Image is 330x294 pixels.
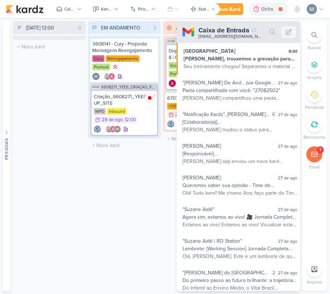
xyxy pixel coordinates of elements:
[175,112,196,117] div: 26 de ago
[278,143,297,150] div: 27 de ago
[92,55,104,62] div: Cury
[15,41,84,52] input: + Novo kard
[92,73,100,80] img: Mariana Amorim
[278,175,297,181] div: 27 de ago
[109,126,117,133] img: Alessandra Gomes
[182,221,297,229] div: Estamos ao vivo! Estamos ao vivo! Visualizar este e-mail como página web Oi [PERSON_NAME]! 👋 Vim ...
[103,126,121,133] div: Colaboradores: Iara Santos, Alessandra Gomes, Isabella Machado Guimarães
[319,147,321,153] div: 1
[305,104,324,111] p: Pendente
[92,85,100,89] span: IM28
[216,5,240,13] div: Novo Kard
[307,279,322,285] p: Arquivo
[102,73,115,80] div: Colaboradores: Iara Santos, Alessandra Gomes
[278,238,297,245] div: 27 de ago
[182,189,297,197] div: Olá! Tudo bem? Me chamo Ana, faço parte do Time de Produto da RD Station e estamos entrando em co...
[106,55,140,62] div: Reengajamento
[169,48,230,61] div: Disparo externo | Régua 7 e 8 | Grupo Godoi | Agosto
[272,269,275,277] div: 2
[104,73,111,80] img: Iara Santos
[167,95,231,102] div: 6707295_YEES_ESSÊNCIA_CAMPOLIM_CLIENTE_OCULTO
[150,24,159,32] div: 2
[101,85,157,89] span: 6608271_YEES_CRIAÇAO_POP-UP_SITE
[182,269,269,277] div: "[PERSON_NAME] do [GEOGRAPHIC_DATA]"
[278,270,297,276] div: 27 de ago
[164,134,234,144] input: + Novo kard
[182,28,194,36] img: Gmail
[105,126,112,133] img: Iara Santos
[182,277,297,284] div: Do primeiro passo ao futuro brilhante: a trajetória educacional do seu filho
[114,126,121,133] div: Isabella Machado Guimarães
[108,73,115,80] img: Alessandra Gomes
[203,3,243,15] button: Novo Kard
[198,33,262,40] div: [EMAIL_ADDRESS][DOMAIN_NAME]
[182,253,297,260] div: Olá, [PERSON_NAME]. Este é um lembrete de que seu webinar começará em 1 hora: Você pode cancelar ...
[308,44,321,51] p: Buscar
[169,62,197,69] div: Grupo Godoi
[122,118,136,122] div: , 12:00
[92,64,110,70] div: Pontual
[198,25,249,35] div: Caixa de Entrada
[102,118,122,122] div: 29 de ago
[75,24,84,32] div: 0
[182,245,297,253] div: Lembrete: [Working Session] Jornada Completa: Como unificar Conversas, CRM e Marketing para vende...
[303,134,325,140] p: Recorrente
[307,4,317,14] img: Mariana Amorim
[112,63,119,71] div: Prioridade Alta
[278,206,297,213] div: 27 de ago
[167,120,174,128] div: Criador(a): Caroline Traven De Andrade
[182,213,297,221] div: Agora sim, estamos ao vivo! 🎥 Jornada Completa: Como unificar Conversas, CRM e Marketing para ven...
[182,284,297,292] div: Do Infantil ao Ensino Médio, o Vital Brazil acompanha o desenvolvimento integral dos alunos Visua...
[182,87,297,94] div: Pasta compartilhada com você: "27082502"
[167,103,181,110] div: YEES
[182,79,275,87] div: "[PERSON_NAME] De And... (via Google Drive)"
[278,111,297,118] div: 27 de ago
[94,94,155,107] div: Criação_6608271_YEES_CRIAÇAO_POP-UP_SITE
[145,93,155,103] img: tracking
[182,142,221,150] div: [PERSON_NAME]
[92,73,100,80] div: Criador(a): Mariana Amorim
[278,80,297,86] div: 27 de ago
[94,126,101,133] div: Criador(a): Caroline Traven De Andrade
[182,182,297,189] div: Queremos saber sua opinião - Time de [GEOGRAPHIC_DATA]
[92,41,156,54] div: 3608141 - Cury - Proposta Mensagens Reengajamento
[182,94,297,102] div: [PERSON_NAME] compartilhou uma pasta [PERSON_NAME] ([EMAIL_ADDRESS][DOMAIN_NAME]) convidou você p...
[309,164,320,170] p: Email
[167,120,174,128] img: Caroline Traven De Andrade
[272,111,275,118] div: 6
[169,71,186,77] div: Pontual
[182,111,269,118] div: "Notificação Kardz", [PERSON_NAME], [PERSON_NAME]
[6,5,44,13] img: kardz.app
[289,48,297,55] div: 8:30
[3,21,10,291] button: Pessoas
[169,80,176,87] img: Alessandra Gomes
[302,27,327,51] li: Ctrl + F
[182,118,297,126] div: [Colaborador(a)] 6708253_YEES_MANSÕES_SUBIR_PEÇAS_CAMPANHA
[107,108,126,115] div: Inbound
[3,138,10,160] div: Pessoas
[182,237,242,245] div: "Suzane Aidê | RD Station"
[251,28,257,33] div: Sync
[94,126,101,133] img: Caroline Traven De Andrade
[184,47,236,55] div: [GEOGRAPHIC_DATA]
[166,39,176,43] span: AG88
[184,63,297,70] div: Seu treinamento chegou! Separamos o material de aprendizado para você! Visualizar este e-mail com...
[182,158,297,165] div: [PERSON_NAME] o(a) enviou um novo kard Criação_6608271_YEES_CRIAÇAO_POP-UP_SITE CLIENTES: MPD Tim...
[182,174,221,182] div: [PERSON_NAME]
[184,55,297,63] div: [PERSON_NAME], trouxemos a gravação para você! 🫡
[169,80,176,87] div: Criador(a): Alessandra Gomes
[116,128,119,131] p: IM
[307,74,322,81] p: Grupos
[94,108,106,115] div: MPD
[182,150,297,158] div: [Responsável] Criação_6608271_YEES_CRIAÇAO_POP-UP_SITE
[182,126,297,134] div: [PERSON_NAME] mudou o status para FINALIZADO A FAZER FINALIZADO Prioridade: - Data de Entrega: [D...
[89,140,159,151] input: + Novo kard
[182,206,214,213] div: "Suzane Aidê"
[261,5,275,13] div: 0h1m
